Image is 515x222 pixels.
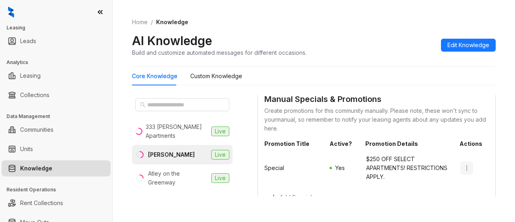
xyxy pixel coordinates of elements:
div: [PERSON_NAME] [148,150,195,159]
a: Collections [20,87,49,103]
li: / [151,18,153,27]
span: Actions [459,139,489,148]
span: Live [211,150,229,160]
div: 333 [PERSON_NAME] Apartments [146,122,208,140]
a: Rent Collections [20,195,63,211]
span: Promotion Title [264,139,323,148]
div: Build and customize automated messages for different occasions. [132,48,307,57]
li: Units [2,141,111,157]
span: Add Special [280,193,312,202]
button: Add Special [264,191,318,204]
li: Knowledge [2,160,111,176]
a: Knowledge [20,160,52,176]
h3: Leasing [6,24,112,31]
span: Active? [330,139,359,148]
h3: Resident Operations [6,186,112,193]
li: Leasing [2,68,111,84]
a: Home [130,18,149,27]
a: Leasing [20,68,41,84]
div: Core Knowledge [132,72,177,81]
h3: Analytics [6,59,112,66]
span: Promotion Details [365,139,453,148]
li: Communities [2,122,111,138]
span: Special [264,164,321,172]
span: Yes [335,164,345,171]
h2: AI Knowledge [132,33,212,48]
span: Knowledge [156,19,188,25]
li: Collections [2,87,111,103]
span: more [463,165,470,171]
img: logo [8,6,14,18]
li: Rent Collections [2,195,111,211]
a: Units [20,141,33,157]
li: Leads [2,33,111,49]
div: Atley on the Greenway [148,169,208,187]
span: $250 OFF SELECT APARTMENTS! RESTRICTIONS APPLY. [366,155,452,181]
span: Live [211,173,229,183]
a: Communities [20,122,54,138]
div: Create promotions for this community manually. Please note, these won't sync to your manual , so ... [264,106,489,133]
span: Edit Knowledge [447,41,489,50]
div: Custom Knowledge [190,72,242,81]
span: search [140,102,146,108]
h3: Data Management [6,113,112,120]
div: Manual Specials & Promotions [264,93,489,106]
a: Leads [20,33,36,49]
span: Live [211,127,229,136]
button: Edit Knowledge [441,39,496,52]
